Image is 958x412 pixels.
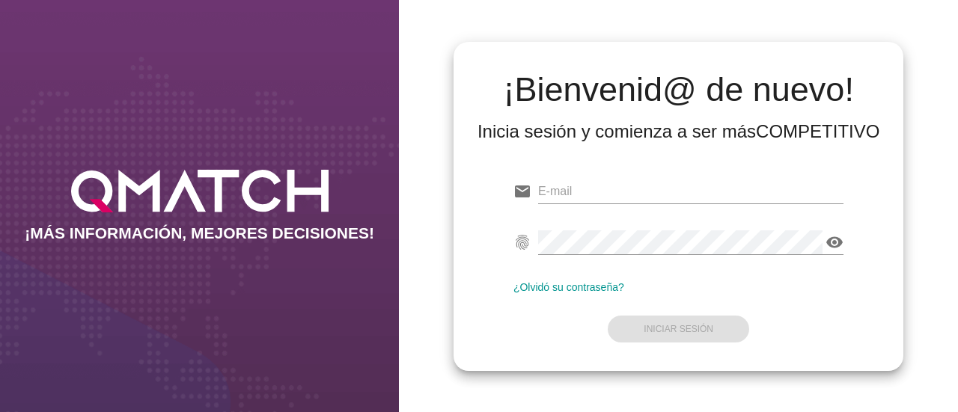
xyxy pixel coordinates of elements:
[756,121,879,141] strong: COMPETITIVO
[478,72,880,108] h2: ¡Bienvenid@ de nuevo!
[513,281,624,293] a: ¿Olvidó su contraseña?
[513,182,531,200] i: email
[25,224,374,242] h2: ¡MÁS INFORMACIÓN, MEJORES DECISIONES!
[826,233,843,251] i: visibility
[478,120,880,144] div: Inicia sesión y comienza a ser más
[513,233,531,251] i: fingerprint
[538,179,844,203] input: E-mail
